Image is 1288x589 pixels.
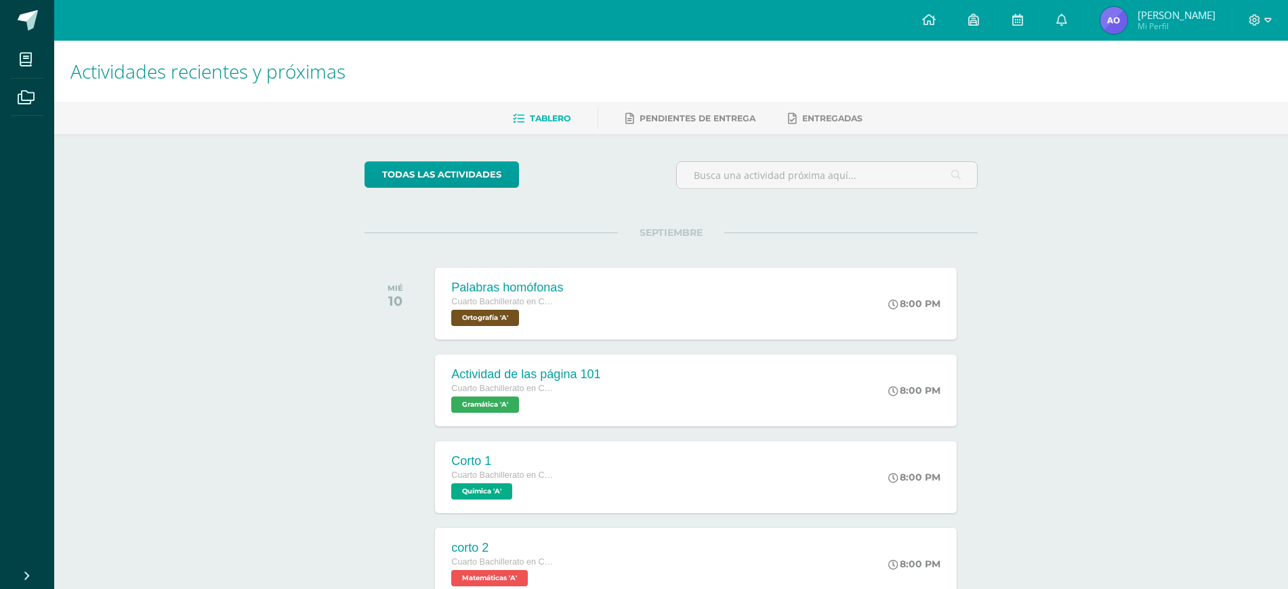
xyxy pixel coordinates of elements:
span: Gramática 'A' [451,397,519,413]
div: Actividad de las página 101 [451,367,600,382]
span: Tablero [530,113,570,123]
a: Entregadas [788,108,863,129]
span: Cuarto Bachillerato en CCLL en Computacion [451,470,553,480]
span: SEPTIEMBRE [618,226,724,239]
span: Ortografía 'A' [451,310,519,326]
span: Entregadas [802,113,863,123]
div: 8:00 PM [888,471,940,483]
span: Cuarto Bachillerato en CCLL en Computacion [451,557,553,567]
div: MIÉ [388,283,403,293]
span: Química 'A' [451,483,512,500]
span: Actividades recientes y próximas [70,58,346,84]
a: Pendientes de entrega [625,108,755,129]
span: Cuarto Bachillerato en CCLL en Computacion [451,384,553,393]
span: Cuarto Bachillerato en CCLL en Computacion [451,297,553,306]
div: 8:00 PM [888,298,940,310]
div: 8:00 PM [888,558,940,570]
span: Pendientes de entrega [640,113,755,123]
span: Mi Perfil [1138,20,1216,32]
div: Corto 1 [451,454,553,468]
div: Palabras homófonas [451,281,563,295]
img: 429b44335496247a7f21bc3e38013c17.png [1100,7,1127,34]
a: Tablero [513,108,570,129]
div: corto 2 [451,541,553,555]
div: 8:00 PM [888,384,940,397]
span: Matemáticas 'A' [451,570,528,586]
input: Busca una actividad próxima aquí... [677,162,977,188]
div: 10 [388,293,403,309]
a: todas las Actividades [365,161,519,188]
span: [PERSON_NAME] [1138,8,1216,22]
